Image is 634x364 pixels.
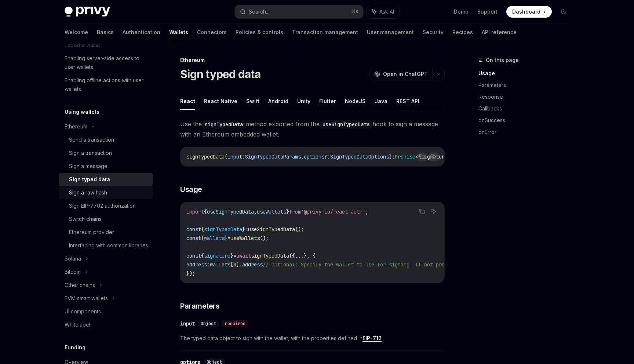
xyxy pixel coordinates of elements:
[180,184,202,194] span: Usage
[204,208,207,215] span: {
[304,252,316,259] span: }, {
[202,120,246,128] code: signTypedData
[169,23,188,41] a: Wallets
[180,301,219,311] span: Parameters
[454,8,469,15] a: Demo
[180,119,445,139] span: Use the method exported from the hook to sign a message with an Ethereum embedded wallet.
[180,334,445,343] span: The typed data object to sign with the wallet, with the properties defined in .
[486,56,519,65] span: On this page
[222,320,248,327] div: required
[204,226,242,233] span: signTypedData
[65,54,148,72] div: Enabling server-side access to user wallets
[65,7,110,17] img: dark logo
[286,208,289,215] span: }
[227,153,242,160] span: input
[415,153,418,160] span: <
[59,305,153,318] a: UI components
[236,23,283,41] a: Policies & controls
[292,23,358,41] a: Transaction management
[395,153,415,160] span: Promise
[478,114,575,126] a: onSuccess
[233,252,236,259] span: =
[65,122,87,131] div: Ethereum
[289,252,295,259] span: ({
[207,208,254,215] span: useSignTypedData
[59,160,153,173] a: Sign a message
[289,208,301,215] span: from
[396,92,419,110] button: REST API
[201,226,204,233] span: {
[65,267,81,276] div: Bitcoin
[367,23,414,41] a: User management
[59,173,153,186] a: Sign typed data
[186,270,195,277] span: });
[69,241,148,250] div: Interfacing with common libraries
[365,208,368,215] span: ;
[186,261,210,268] span: address:
[383,70,428,78] span: Open in ChatGPT
[230,235,260,241] span: useWallets
[59,186,153,199] a: Sign a raw hash
[59,239,153,252] a: Interfacing with common libraries
[65,76,148,94] div: Enabling offline actions with user wallets
[242,261,263,268] span: address
[369,68,432,80] button: Open in ChatGPT
[225,153,227,160] span: (
[242,226,245,233] span: }
[295,226,304,233] span: ();
[180,57,445,64] div: Ethereum
[260,235,269,241] span: ();
[59,52,153,74] a: Enabling server-side access to user wallets
[59,133,153,146] a: Send a transaction
[59,318,153,331] a: Whitelabel
[65,281,95,290] div: Other chains
[69,149,112,157] div: Sign a transaction
[235,5,363,18] button: Search...⌘K
[417,152,427,161] button: Copy the contents from the code block
[236,261,242,268] span: ].
[230,252,233,259] span: }
[245,153,301,160] span: SignTypedDataParams
[268,92,288,110] button: Android
[233,261,236,268] span: 0
[180,68,260,81] h1: Sign typed data
[227,235,230,241] span: =
[301,153,304,160] span: ,
[249,7,269,16] div: Search...
[375,92,387,110] button: Java
[65,254,81,263] div: Solana
[197,23,227,41] a: Connectors
[478,79,575,91] a: Parameters
[180,320,195,327] div: input
[59,146,153,160] a: Sign a transaction
[201,252,204,259] span: {
[225,235,227,241] span: }
[324,153,330,160] span: ?:
[186,226,201,233] span: const
[65,108,99,116] h5: Using wallets
[186,208,204,215] span: import
[210,261,230,268] span: wallets
[429,152,438,161] button: Ask AI
[345,92,366,110] button: NodeJS
[123,23,160,41] a: Authentication
[204,235,225,241] span: wallets
[254,208,257,215] span: ,
[59,226,153,239] a: Ethereum provider
[351,9,359,15] span: ⌘ K
[295,252,304,259] span: ...
[320,120,372,128] code: useSignTypedData
[478,91,575,103] a: Response
[452,23,473,41] a: Recipes
[69,135,114,144] div: Send a transaction
[186,153,225,160] span: signTypedData
[230,261,233,268] span: [
[242,153,245,160] span: :
[59,74,153,96] a: Enabling offline actions with user wallets
[69,175,110,184] div: Sign typed data
[362,335,382,342] a: EIP-712
[59,212,153,226] a: Switch chains
[319,92,336,110] button: Flutter
[246,92,259,110] button: Swift
[65,320,90,329] div: Whitelabel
